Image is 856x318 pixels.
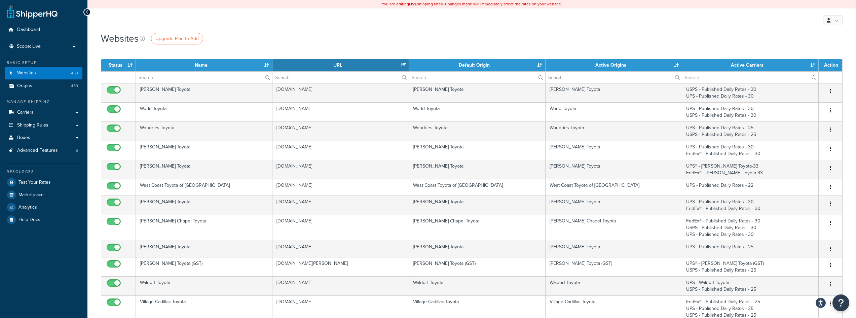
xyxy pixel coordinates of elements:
[682,160,819,179] td: UPS® - [PERSON_NAME] Toyota-33 FedEx® - [PERSON_NAME] Toyota-33
[272,141,409,160] td: [DOMAIN_NAME]
[682,196,819,215] td: UPS - Published Daily Rates - 30 FedEx® - Published Daily Rates - 30
[819,59,842,71] th: Action
[409,241,546,257] td: [PERSON_NAME] Toyota
[5,144,82,157] li: Advanced Features
[7,5,58,19] a: ShipperHQ Home
[136,160,272,179] td: [PERSON_NAME] Toyota
[272,179,409,196] td: [DOMAIN_NAME]
[546,121,682,141] td: Wondries Toyota
[71,83,78,89] span: 459
[272,276,409,295] td: [DOMAIN_NAME]
[546,141,682,160] td: [PERSON_NAME] Toyota
[136,276,272,295] td: Waldorf Toyota
[136,102,272,121] td: World Toyota
[409,276,546,295] td: Waldorf Toyota
[136,241,272,257] td: [PERSON_NAME] Toyota
[17,110,34,115] span: Carriers
[5,99,82,105] div: Manage Shipping
[136,196,272,215] td: [PERSON_NAME] Toyota
[17,27,40,33] span: Dashboard
[17,44,41,49] span: Scope: Live
[5,24,82,36] a: Dashboard
[17,122,48,128] span: Shipping Rules
[272,241,409,257] td: [DOMAIN_NAME]
[136,72,272,83] input: Search
[5,132,82,144] a: Boxes
[409,160,546,179] td: [PERSON_NAME] Toyota
[272,121,409,141] td: [DOMAIN_NAME]
[71,70,78,76] span: 459
[136,59,272,71] th: Name: activate to sort column ascending
[409,1,417,7] b: LIVE
[136,179,272,196] td: West Coast Toyota of [GEOGRAPHIC_DATA]
[5,176,82,188] a: Test Your Rates
[409,141,546,160] td: [PERSON_NAME] Toyota
[5,80,82,92] a: Origins 459
[546,59,682,71] th: Active Origins: activate to sort column ascending
[5,214,82,226] a: Help Docs
[5,169,82,175] div: Resources
[155,35,199,42] span: Upgrade Plan to Add
[136,257,272,276] td: [PERSON_NAME] Toyota (GST)
[5,119,82,132] a: Shipping Rules
[76,148,78,153] span: 5
[409,83,546,102] td: [PERSON_NAME] Toyota
[18,205,37,210] span: Analytics
[136,141,272,160] td: [PERSON_NAME] Toyota
[546,215,682,241] td: [PERSON_NAME] Chapel Toyota
[101,32,139,45] h1: Websites
[272,160,409,179] td: [DOMAIN_NAME]
[272,257,409,276] td: [DOMAIN_NAME][PERSON_NAME]
[409,257,546,276] td: [PERSON_NAME] Toyota (GST)
[136,83,272,102] td: [PERSON_NAME] Toyota
[17,83,32,89] span: Origins
[272,196,409,215] td: [DOMAIN_NAME]
[409,196,546,215] td: [PERSON_NAME] Toyota
[546,196,682,215] td: [PERSON_NAME] Toyota
[682,83,819,102] td: USPS - Published Daily Rates - 30 UPS - Published Daily Rates - 30
[18,217,40,223] span: Help Docs
[272,102,409,121] td: [DOMAIN_NAME]
[272,215,409,241] td: [DOMAIN_NAME]
[682,59,819,71] th: Active Carriers: activate to sort column ascending
[409,215,546,241] td: [PERSON_NAME] Chapel Toyota
[409,59,546,71] th: Default Origin: activate to sort column ascending
[18,192,44,198] span: Marketplace
[832,294,849,311] button: Open Resource Center
[101,59,136,71] th: Status: activate to sort column ascending
[546,179,682,196] td: West Coast Toyota of [GEOGRAPHIC_DATA]
[546,102,682,121] td: World Toyota
[5,60,82,66] div: Basic Setup
[682,102,819,121] td: UPS - Published Daily Rates - 30 USPS - Published Daily Rates - 30
[546,241,682,257] td: [PERSON_NAME] Toyota
[546,160,682,179] td: [PERSON_NAME] Toyota
[546,83,682,102] td: [PERSON_NAME] Toyota
[409,179,546,196] td: West Coast Toyota of [GEOGRAPHIC_DATA]
[272,59,409,71] th: URL: activate to sort column ascending
[151,33,203,44] a: Upgrade Plan to Add
[17,148,58,153] span: Advanced Features
[409,121,546,141] td: Wondries Toyota
[682,215,819,241] td: FedEx® - Published Daily Rates - 30 USPS - Published Daily Rates - 30 UPS - Published Daily Rates...
[18,180,51,185] span: Test Your Rates
[272,72,409,83] input: Search
[5,189,82,201] a: Marketplace
[682,257,819,276] td: UPS® - [PERSON_NAME] Toyota (GST) USPS - Published Daily Rates - 25
[5,201,82,213] a: Analytics
[546,72,682,83] input: Search
[682,121,819,141] td: UPS - Published Daily Rates - 25 USPS - Published Daily Rates - 25
[136,215,272,241] td: [PERSON_NAME] Chapel Toyota
[546,257,682,276] td: [PERSON_NAME] Toyota (GST)
[136,121,272,141] td: Wondries Toyota
[17,70,36,76] span: Websites
[272,83,409,102] td: [DOMAIN_NAME]
[5,67,82,79] li: Websites
[5,106,82,119] li: Carriers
